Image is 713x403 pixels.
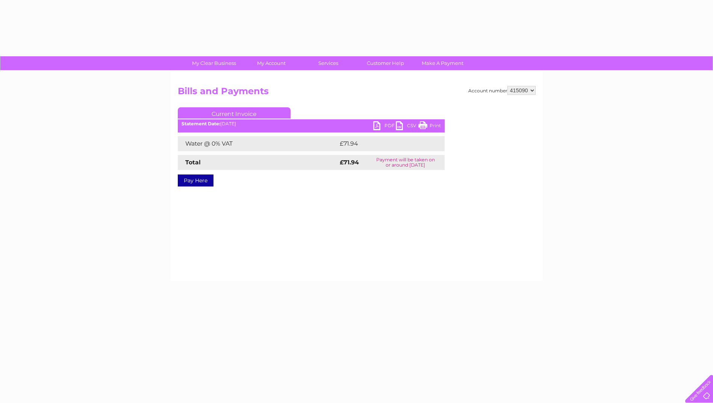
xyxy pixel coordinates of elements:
[338,136,429,151] td: £71.94
[366,155,445,170] td: Payment will be taken on or around [DATE]
[340,159,359,166] strong: £71.94
[182,121,220,126] b: Statement Date:
[183,56,245,70] a: My Clear Business
[185,159,201,166] strong: Total
[297,56,359,70] a: Services
[373,121,396,132] a: PDF
[178,86,536,100] h2: Bills and Payments
[178,107,291,119] a: Current Invoice
[396,121,418,132] a: CSV
[418,121,441,132] a: Print
[354,56,416,70] a: Customer Help
[412,56,474,70] a: Make A Payment
[468,86,536,95] div: Account number
[178,174,213,186] a: Pay Here
[178,136,338,151] td: Water @ 0% VAT
[178,121,445,126] div: [DATE]
[240,56,302,70] a: My Account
